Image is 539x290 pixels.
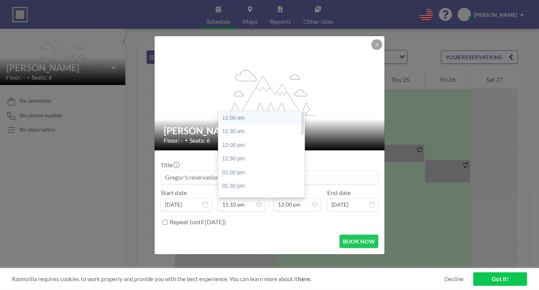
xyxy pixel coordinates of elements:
label: End date [327,189,351,197]
div: 11:00 am [218,111,309,125]
div: 01:00 pm [218,166,309,180]
div: 11:30 am [218,125,309,138]
div: 02:00 pm [218,193,309,207]
a: Decline [444,275,464,283]
button: BOOK NOW [339,235,378,248]
div: 12:30 pm [218,152,309,166]
span: • [185,137,188,143]
span: Seats: 6 [190,137,210,144]
input: Gregor's reservation [161,171,378,184]
div: 01:30 pm [218,179,309,193]
a: here. [298,275,311,282]
div: 12:00 pm [218,138,309,152]
span: - [268,192,271,208]
label: Repeat (until [DATE]) [170,218,226,226]
label: Start date [161,189,187,197]
g: flex-grow: 1.2; [225,69,315,115]
a: Got it! [473,272,527,286]
h2: [PERSON_NAME] [164,125,376,137]
span: Roomzilla requires cookies to work properly and provide you with the best experience. You can lea... [12,275,444,283]
label: Title [161,161,179,169]
span: Floor: - [164,137,183,144]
